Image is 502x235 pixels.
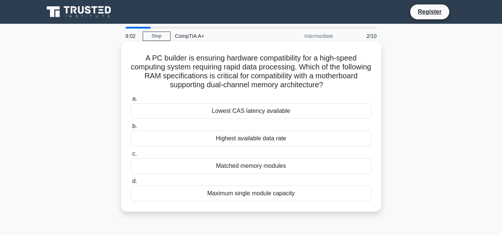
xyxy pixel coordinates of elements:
a: Register [413,7,446,16]
div: Matched memory modules [131,158,372,174]
div: Highest available data rate [131,131,372,146]
div: Intermediate [273,29,338,43]
div: CompTIA A+ [171,29,273,43]
div: Lowest CAS latency available [131,103,372,119]
h5: A PC builder is ensuring hardware compatibility for a high-speed computing system requiring rapid... [130,53,372,90]
span: c. [132,150,137,157]
span: b. [132,123,137,129]
div: Maximum single module capacity [131,186,372,201]
div: 2/10 [338,29,381,43]
span: a. [132,95,137,102]
div: 9:02 [121,29,143,43]
a: Stop [143,32,171,41]
span: d. [132,178,137,184]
